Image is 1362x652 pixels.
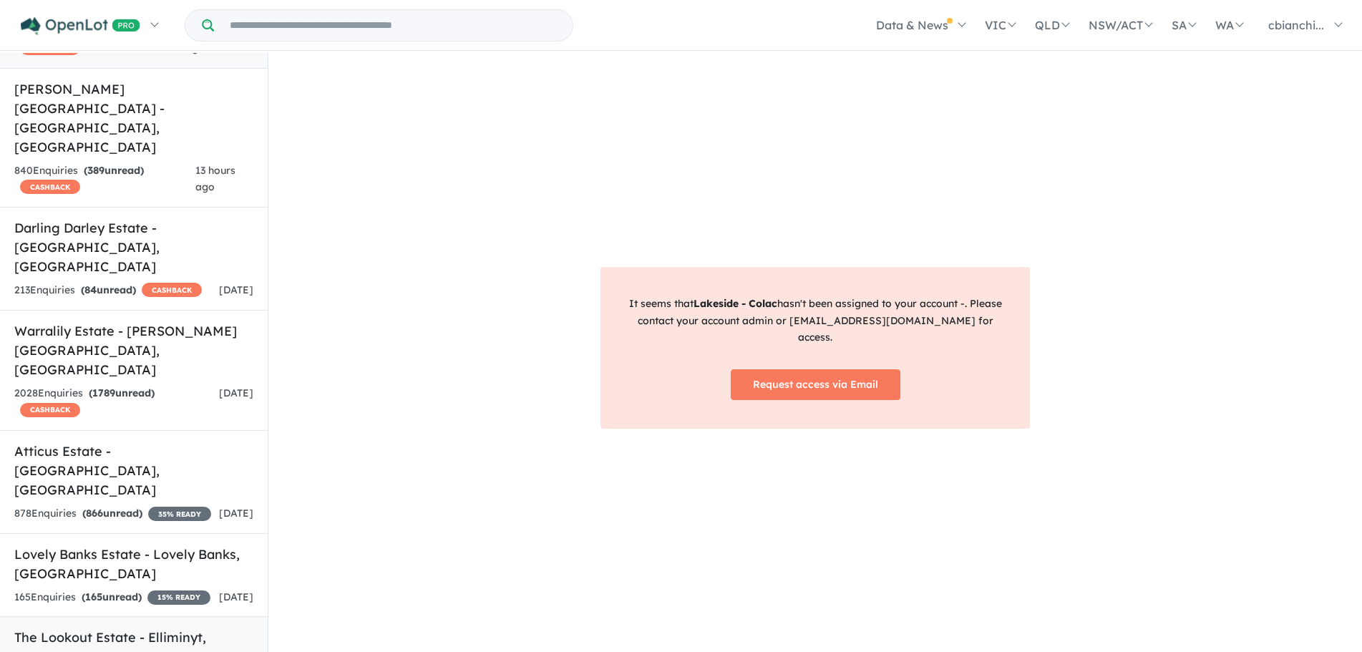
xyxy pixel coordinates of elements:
[81,283,136,296] strong: ( unread)
[219,283,253,296] span: [DATE]
[92,386,115,399] span: 1789
[147,590,210,605] span: 15 % READY
[89,386,155,399] strong: ( unread)
[694,297,777,310] strong: Lakeside - Colac
[20,403,80,417] span: CASHBACK
[84,283,97,296] span: 84
[85,590,102,603] span: 165
[14,505,211,522] div: 878 Enquir ies
[14,442,253,500] h5: Atticus Estate - [GEOGRAPHIC_DATA] , [GEOGRAPHIC_DATA]
[14,321,253,379] h5: Warralily Estate - [PERSON_NAME][GEOGRAPHIC_DATA] , [GEOGRAPHIC_DATA]
[219,507,253,520] span: [DATE]
[195,164,235,194] span: 13 hours ago
[217,10,570,41] input: Try estate name, suburb, builder or developer
[219,590,253,603] span: [DATE]
[148,507,211,521] span: 35 % READY
[219,386,253,399] span: [DATE]
[14,282,202,299] div: 213 Enquir ies
[731,369,900,400] a: Request access via Email
[20,180,80,194] span: CASHBACK
[625,296,1006,346] p: It seems that hasn't been assigned to your account - . Please contact your account admin or [EMAI...
[82,507,142,520] strong: ( unread)
[84,164,144,177] strong: ( unread)
[1268,18,1324,32] span: cbianchi...
[14,545,253,583] h5: Lovely Banks Estate - Lovely Banks , [GEOGRAPHIC_DATA]
[21,17,140,35] img: Openlot PRO Logo White
[82,590,142,603] strong: ( unread)
[87,164,104,177] span: 389
[14,589,210,606] div: 165 Enquir ies
[14,385,219,419] div: 2028 Enquir ies
[14,162,195,197] div: 840 Enquir ies
[185,24,238,54] span: 52 minutes ago
[14,218,253,276] h5: Darling Darley Estate - [GEOGRAPHIC_DATA] , [GEOGRAPHIC_DATA]
[86,507,103,520] span: 866
[14,79,253,157] h5: [PERSON_NAME][GEOGRAPHIC_DATA] - [GEOGRAPHIC_DATA] , [GEOGRAPHIC_DATA]
[142,283,202,297] span: CASHBACK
